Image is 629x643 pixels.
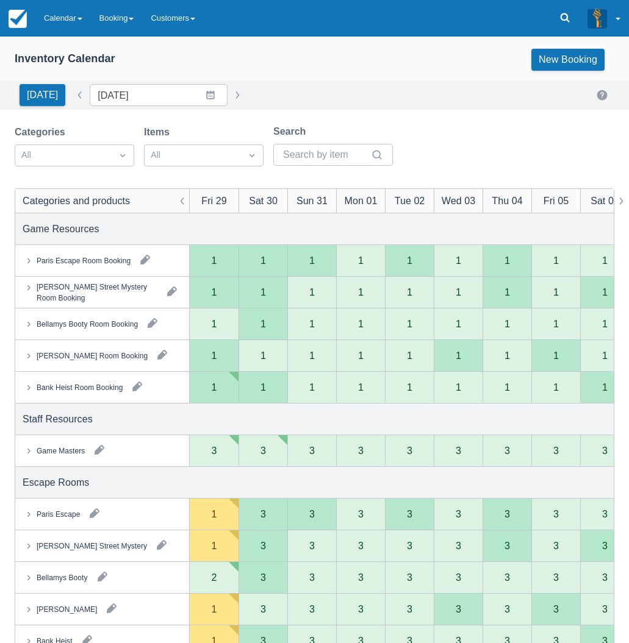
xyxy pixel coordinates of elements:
div: 2 [212,572,217,582]
div: Tue 02 [395,193,425,208]
div: 1 [212,509,217,519]
div: Thu 04 [492,193,522,208]
div: 3 [261,541,266,550]
div: 3 [309,446,315,455]
div: Game Masters [37,445,85,456]
div: 1 [407,255,412,265]
div: 1 [407,350,412,360]
div: 3 [309,509,315,519]
div: 3 [602,604,608,614]
div: 1 [456,319,461,329]
div: 1 [456,255,461,265]
div: 3 [456,446,461,455]
div: 3 [309,572,315,582]
div: 1 [456,287,461,297]
div: 1 [261,255,266,265]
div: 1 [212,541,217,550]
div: 1 [261,287,266,297]
div: 3 [602,446,608,455]
div: 1 [309,287,315,297]
div: 1 [309,255,315,265]
img: A3 [588,9,607,28]
div: [PERSON_NAME] Street Mystery Room Booking [37,281,157,303]
div: Sat 30 [249,193,278,208]
div: 3 [456,604,461,614]
label: Items [144,125,174,140]
div: Categories and products [23,193,130,208]
div: Bellamys Booty Room Booking [37,318,138,329]
div: Mon 01 [345,193,378,208]
div: 3 [261,572,266,582]
div: 1 [456,350,461,360]
div: 3 [456,541,461,550]
div: 1 [261,350,266,360]
div: 3 [212,446,217,455]
div: 1 [505,255,510,265]
div: 3 [553,541,559,550]
div: 3 [358,572,364,582]
div: 3 [456,572,461,582]
div: 1 [212,350,217,360]
div: 1 [602,319,608,329]
div: 1 [407,287,412,297]
div: 3 [407,541,412,550]
input: Search by item [283,144,368,166]
input: Date [90,84,228,106]
div: 3 [553,509,559,519]
button: [DATE] [20,84,65,106]
label: Categories [15,125,70,140]
div: Inventory Calendar [15,52,115,66]
div: 3 [505,509,510,519]
div: 3 [553,572,559,582]
div: 1 [505,382,510,392]
div: 1 [358,287,364,297]
div: 3 [309,604,315,614]
div: Fri 05 [544,193,569,208]
div: 1 [212,287,217,297]
div: 3 [407,509,412,519]
div: Paris Escape Room Booking [37,255,131,266]
div: 3 [309,541,315,550]
div: 1 [212,255,217,265]
div: 1 [309,350,315,360]
div: 1 [553,287,559,297]
div: 3 [553,446,559,455]
div: 3 [505,541,510,550]
div: 3 [407,446,412,455]
div: 1 [212,382,217,392]
div: 1 [602,255,608,265]
div: 1 [261,319,266,329]
div: 3 [505,446,510,455]
div: 1 [358,319,364,329]
div: 1 [309,319,315,329]
div: Wed 03 [442,193,475,208]
div: 1 [456,382,461,392]
label: Search [273,124,311,139]
div: [PERSON_NAME] Street Mystery [37,540,147,551]
img: checkfront-main-nav-mini-logo.png [9,10,27,28]
div: 3 [602,572,608,582]
div: 3 [358,509,364,519]
div: 1 [602,287,608,297]
div: 3 [407,604,412,614]
div: Escape Rooms [23,475,89,489]
div: 3 [602,541,608,550]
div: 1 [602,350,608,360]
div: 3 [261,604,266,614]
div: 3 [358,604,364,614]
div: 1 [505,319,510,329]
div: 3 [261,509,266,519]
div: [PERSON_NAME] [37,603,97,614]
div: Staff Resources [23,411,93,426]
div: 3 [505,572,510,582]
div: 3 [358,446,364,455]
div: 1 [553,382,559,392]
div: 1 [505,287,510,297]
div: 3 [261,446,266,455]
div: 3 [505,604,510,614]
div: 1 [261,382,266,392]
div: 1 [407,382,412,392]
div: 1 [358,382,364,392]
div: 1 [212,319,217,329]
div: 1 [309,382,315,392]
